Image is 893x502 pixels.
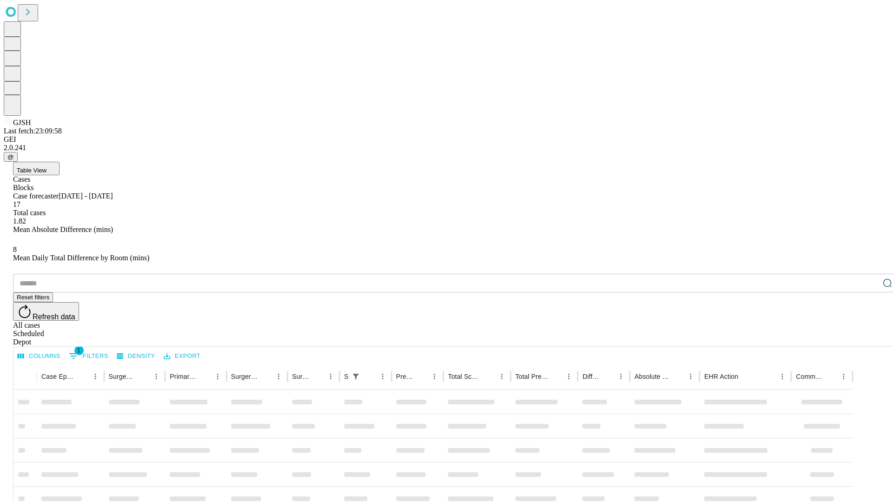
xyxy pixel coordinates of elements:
button: Menu [376,370,389,383]
button: Menu [150,370,163,383]
div: EHR Action [704,373,738,380]
div: Difference [582,373,600,380]
button: Sort [601,370,614,383]
button: Refresh data [13,302,79,321]
button: Select columns [15,349,63,363]
button: Menu [89,370,102,383]
span: Mean Daily Total Difference by Room (mins) [13,254,149,262]
button: Sort [259,370,272,383]
button: Reset filters [13,292,53,302]
div: Scheduled In Room Duration [344,373,348,380]
span: Total cases [13,209,46,217]
span: 1.82 [13,217,26,225]
button: Sort [311,370,324,383]
button: Sort [363,370,376,383]
span: 8 [13,245,17,253]
div: 1 active filter [349,370,362,383]
div: Surgeon Name [109,373,136,380]
div: Total Scheduled Duration [448,373,481,380]
div: Case Epic Id [41,373,75,380]
span: 17 [13,200,20,208]
button: Table View [13,162,60,175]
button: Menu [324,370,337,383]
button: Menu [428,370,441,383]
button: Sort [76,370,89,383]
span: [DATE] - [DATE] [59,192,113,200]
div: Predicted In Room Duration [396,373,414,380]
span: @ [7,153,14,160]
span: Reset filters [17,294,49,301]
button: Show filters [349,370,362,383]
button: Sort [671,370,684,383]
button: @ [4,152,18,162]
div: GEI [4,135,889,144]
div: Total Predicted Duration [515,373,549,380]
span: Last fetch: 23:09:58 [4,127,62,135]
button: Menu [562,370,575,383]
button: Density [114,349,158,363]
button: Menu [776,370,789,383]
div: Surgery Date [292,373,310,380]
span: GJSH [13,119,31,126]
div: Comments [796,373,823,380]
button: Menu [837,370,850,383]
button: Sort [137,370,150,383]
div: Primary Service [170,373,197,380]
button: Sort [739,370,752,383]
div: Surgery Name [231,373,258,380]
button: Sort [824,370,837,383]
button: Menu [211,370,224,383]
button: Menu [495,370,508,383]
span: Table View [17,167,47,174]
button: Export [161,349,203,363]
button: Sort [482,370,495,383]
div: Absolute Difference [634,373,670,380]
button: Sort [549,370,562,383]
span: Mean Absolute Difference (mins) [13,225,113,233]
button: Menu [614,370,627,383]
button: Menu [272,370,285,383]
span: 1 [74,346,84,355]
button: Show filters [67,349,111,363]
button: Sort [198,370,211,383]
span: Refresh data [33,313,75,321]
span: Case forecaster [13,192,59,200]
button: Menu [684,370,697,383]
div: 2.0.241 [4,144,889,152]
button: Sort [415,370,428,383]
